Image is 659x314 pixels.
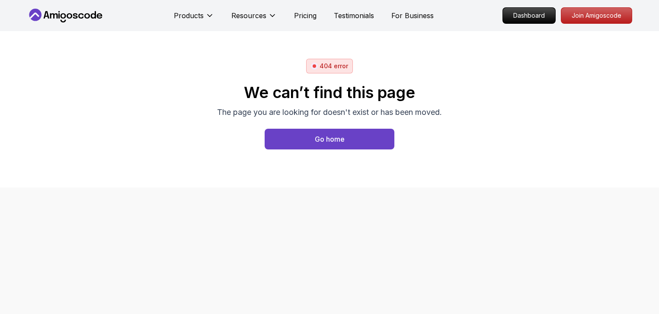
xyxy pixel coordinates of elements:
[320,62,348,70] p: 404 error
[217,106,442,118] p: The page you are looking for doesn't exist or has been moved.
[334,10,374,21] a: Testimonials
[265,129,394,149] a: Home page
[561,8,632,23] p: Join Amigoscode
[503,8,555,23] p: Dashboard
[231,10,266,21] p: Resources
[294,10,317,21] a: Pricing
[561,7,632,24] a: Join Amigoscode
[174,10,204,21] p: Products
[315,134,345,144] div: Go home
[174,10,214,28] button: Products
[391,10,434,21] a: For Business
[265,129,394,149] button: Go home
[231,10,277,28] button: Resources
[502,7,556,24] a: Dashboard
[217,84,442,101] h2: We can’t find this page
